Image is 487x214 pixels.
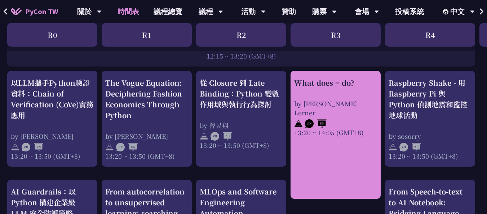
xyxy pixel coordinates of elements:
[294,77,377,193] a: What does = do? by [PERSON_NAME] Lerner 13:20 ~ 14:05 (GMT+8)
[294,119,303,128] img: svg+xml;base64,PHN2ZyB4bWxucz0iaHR0cDovL3d3dy53My5vcmcvMjAwMC9zdmciIHdpZHRoPSIyNCIgaGVpZ2h0PSIyNC...
[105,143,114,151] img: svg+xml;base64,PHN2ZyB4bWxucz0iaHR0cDovL3d3dy53My5vcmcvMjAwMC9zdmciIHdpZHRoPSIyNCIgaGVpZ2h0PSIyNC...
[294,77,377,88] div: What does = do?
[200,77,283,160] a: 從 Closure 到 Late Binding：Python 變數作用域與執行行為探討 by 曾昱翔 13:20 ~ 13:50 (GMT+8)
[105,77,188,121] div: The Vogue Equation: Deciphering Fashion Economics Through Python
[102,23,192,47] div: R1
[211,132,232,141] img: ZHZH.38617ef.svg
[443,9,450,14] img: Locale Icon
[200,132,208,141] img: svg+xml;base64,PHN2ZyB4bWxucz0iaHR0cDovL3d3dy53My5vcmcvMjAwMC9zdmciIHdpZHRoPSIyNCIgaGVpZ2h0PSIyNC...
[389,77,471,121] div: Raspberry Shake - 用 Raspberry Pi 與 Python 偵測地震和監控地球活動
[22,143,43,151] img: ZHEN.371966e.svg
[305,119,327,128] img: ENEN.5a408d1.svg
[200,141,283,150] div: 13:20 ~ 13:50 (GMT+8)
[11,151,94,160] div: 13:20 ~ 13:50 (GMT+8)
[389,151,471,160] div: 13:20 ~ 13:50 (GMT+8)
[385,23,475,47] div: R4
[200,121,283,130] div: by 曾昱翔
[11,132,94,141] div: by [PERSON_NAME]
[11,77,94,160] a: 以LLM攜手Python驗證資料：Chain of Verification (CoVe)實務應用 by [PERSON_NAME] 13:20 ~ 13:50 (GMT+8)
[105,77,188,160] a: The Vogue Equation: Deciphering Fashion Economics Through Python by [PERSON_NAME] 13:20 ~ 13:50 (...
[116,143,138,151] img: ENEN.5a408d1.svg
[11,143,19,151] img: svg+xml;base64,PHN2ZyB4bWxucz0iaHR0cDovL3d3dy53My5vcmcvMjAwMC9zdmciIHdpZHRoPSIyNCIgaGVpZ2h0PSIyNC...
[4,3,65,21] a: PyCon TW
[7,23,97,47] div: R0
[200,77,283,110] div: 從 Closure 到 Late Binding：Python 變數作用域與執行行為探討
[389,143,397,151] img: svg+xml;base64,PHN2ZyB4bWxucz0iaHR0cDovL3d3dy53My5vcmcvMjAwMC9zdmciIHdpZHRoPSIyNCIgaGVpZ2h0PSIyNC...
[25,6,58,17] span: PyCon TW
[11,77,94,121] div: 以LLM攜手Python驗證資料：Chain of Verification (CoVe)實務應用
[294,99,377,117] div: by [PERSON_NAME] Lerner
[11,8,22,15] img: Home icon of PyCon TW 2025
[291,23,381,47] div: R3
[196,23,286,47] div: R2
[399,143,421,151] img: ZHZH.38617ef.svg
[389,77,471,160] a: Raspberry Shake - 用 Raspberry Pi 與 Python 偵測地震和監控地球活動 by sosorry 13:20 ~ 13:50 (GMT+8)
[11,51,471,60] div: 12:15 ~ 13:20 (GMT+8)
[105,151,188,160] div: 13:20 ~ 13:50 (GMT+8)
[294,128,377,137] div: 13:20 ~ 14:05 (GMT+8)
[105,132,188,141] div: by [PERSON_NAME]
[389,132,471,141] div: by sosorry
